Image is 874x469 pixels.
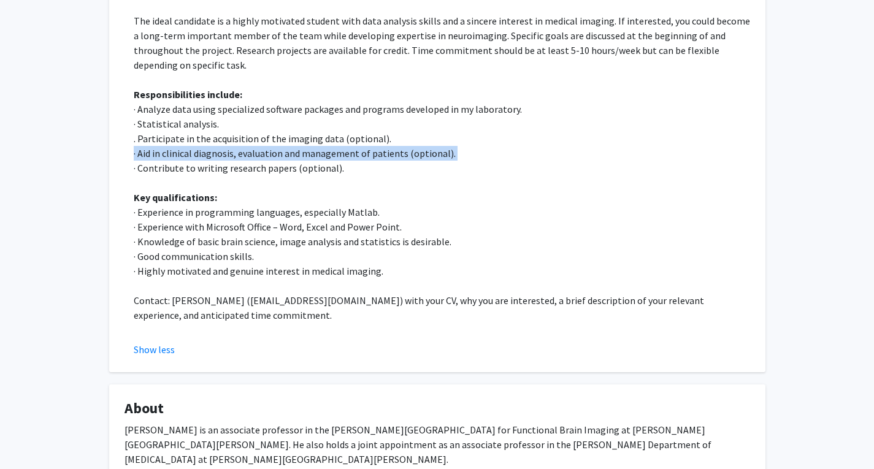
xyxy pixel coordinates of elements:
p: · Experience with Microsoft Office – Word, Excel and Power Point. [134,219,750,234]
p: · Contribute to writing research papers (optional). [134,161,750,175]
strong: Responsibilities include: [134,88,242,101]
iframe: Chat [9,414,52,460]
p: . Participate in the acquisition of the imaging data (optional). [134,131,750,146]
p: [PERSON_NAME] is an associate professor in the [PERSON_NAME][GEOGRAPHIC_DATA] for Functional Brai... [125,422,750,467]
p: · Highly motivated and genuine interest in medical imaging. [134,264,750,278]
p: · Statistical analysis. [134,116,750,131]
p: · Good communication skills. [134,249,750,264]
strong: Key qualifications: [134,191,217,204]
p: · Knowledge of basic brain science, image analysis and statistics is desirable. [134,234,750,249]
p: · Aid in clinical diagnosis, evaluation and management of patients (optional). [134,146,750,161]
h4: About [125,400,750,418]
button: Show less [134,342,175,357]
p: Contact: [PERSON_NAME] ([EMAIL_ADDRESS][DOMAIN_NAME]) with your CV, why you are interested, a bri... [134,293,750,322]
p: The ideal candidate is a highly motivated student with data analysis skills and a sincere interes... [134,13,750,72]
p: · Experience in programming languages, especially Matlab. [134,205,750,219]
p: · Analyze data using specialized software packages and programs developed in my laboratory. [134,102,750,116]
